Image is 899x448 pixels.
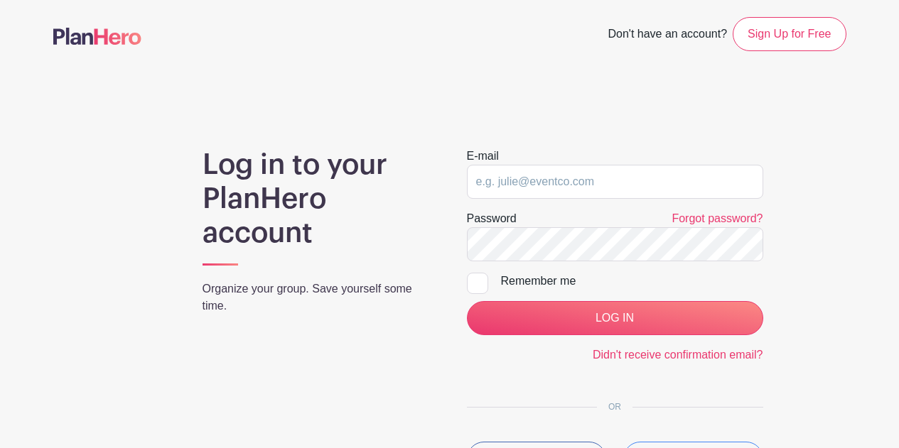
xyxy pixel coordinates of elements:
[467,148,499,165] label: E-mail
[203,148,433,250] h1: Log in to your PlanHero account
[672,212,763,224] a: Forgot password?
[733,17,846,51] a: Sign Up for Free
[467,301,763,335] input: LOG IN
[608,20,727,51] span: Don't have an account?
[467,210,517,227] label: Password
[597,402,632,412] span: OR
[593,349,763,361] a: Didn't receive confirmation email?
[501,273,763,290] div: Remember me
[53,28,141,45] img: logo-507f7623f17ff9eddc593b1ce0a138ce2505c220e1c5a4e2b4648c50719b7d32.svg
[467,165,763,199] input: e.g. julie@eventco.com
[203,280,433,315] p: Organize your group. Save yourself some time.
